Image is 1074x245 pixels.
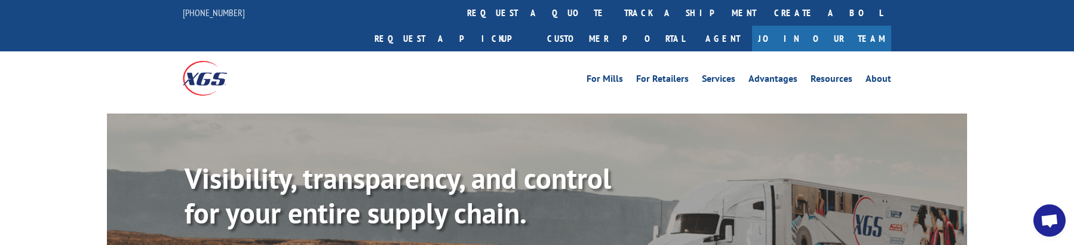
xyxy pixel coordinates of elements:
a: Join Our Team [752,26,891,51]
a: About [866,74,891,87]
a: For Mills [587,74,623,87]
a: Request a pickup [366,26,538,51]
a: For Retailers [636,74,689,87]
a: Agent [694,26,752,51]
a: Customer Portal [538,26,694,51]
a: [PHONE_NUMBER] [183,7,245,19]
b: Visibility, transparency, and control for your entire supply chain. [185,160,611,231]
a: Advantages [748,74,797,87]
div: Open chat [1033,204,1066,237]
a: Resources [811,74,852,87]
a: Services [702,74,735,87]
